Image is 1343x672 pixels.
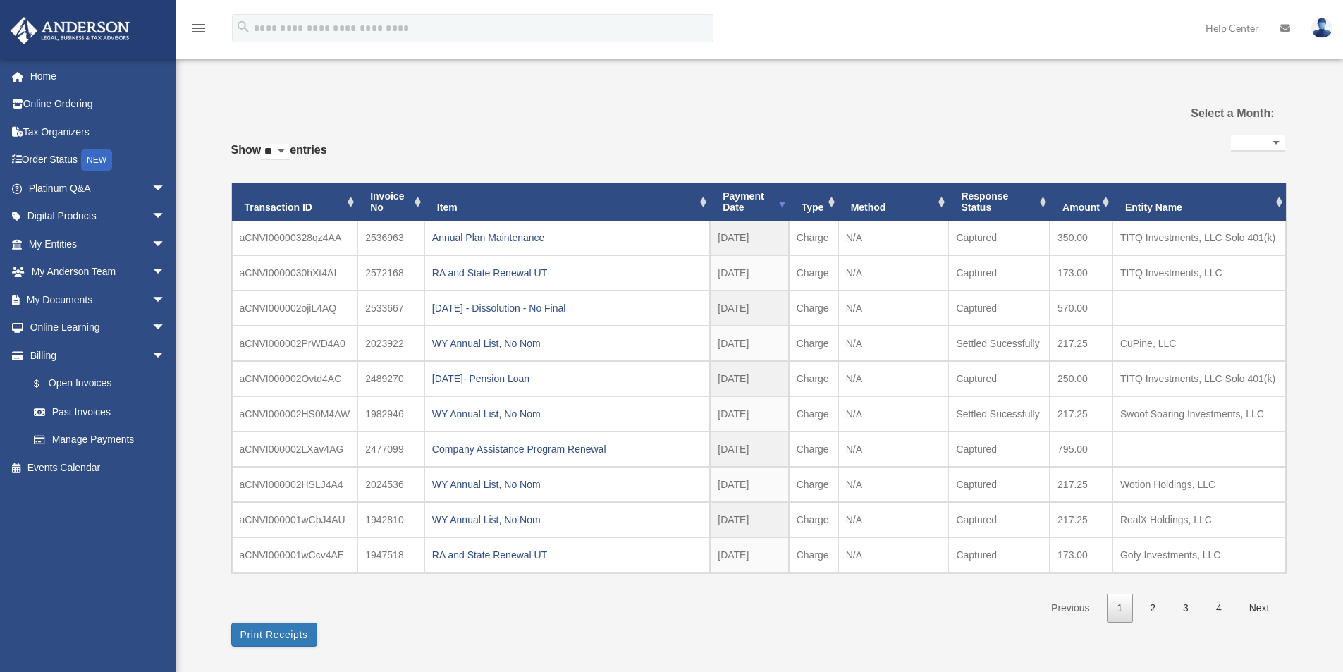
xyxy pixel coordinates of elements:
td: N/A [838,291,949,326]
td: Charge [789,326,838,361]
th: Payment Date: activate to sort column ascending [710,183,788,221]
td: aCNVI000002ojiL4AQ [232,291,358,326]
td: 217.25 [1050,326,1112,361]
td: aCNVI000002LXav4AG [232,432,358,467]
button: Print Receipts [231,623,317,647]
td: Charge [789,467,838,502]
a: Order StatusNEW [10,146,187,175]
td: Charge [789,361,838,396]
span: arrow_drop_down [152,174,180,203]
span: arrow_drop_down [152,286,180,314]
td: [DATE] [710,326,788,361]
span: arrow_drop_down [152,341,180,370]
td: N/A [838,467,949,502]
td: [DATE] [710,291,788,326]
div: [DATE]- Pension Loan [432,369,702,389]
div: Annual Plan Maintenance [432,228,702,248]
td: aCNVI000001wCcv4AE [232,537,358,573]
a: Past Invoices [20,398,180,426]
a: Home [10,62,187,90]
td: [DATE] [710,432,788,467]
td: 2536963 [357,221,424,255]
td: N/A [838,537,949,573]
th: Transaction ID: activate to sort column ascending [232,183,358,221]
th: Response Status: activate to sort column ascending [948,183,1050,221]
div: [DATE] - Dissolution - No Final [432,298,702,318]
td: TITQ Investments, LLC Solo 401(k) [1112,221,1286,255]
a: My Anderson Teamarrow_drop_down [10,258,187,286]
td: [DATE] [710,467,788,502]
div: RA and State Renewal UT [432,545,702,565]
span: $ [42,375,49,393]
td: aCNVI000002Ovtd4AC [232,361,358,396]
td: [DATE] [710,255,788,291]
td: Wotion Holdings, LLC [1112,467,1286,502]
a: Online Learningarrow_drop_down [10,314,187,342]
td: 2572168 [357,255,424,291]
td: Gofy Investments, LLC [1112,537,1286,573]
td: Captured [948,467,1050,502]
td: 217.25 [1050,396,1112,432]
a: Manage Payments [20,426,187,454]
a: Previous [1041,594,1100,623]
span: arrow_drop_down [152,230,180,259]
select: Showentries [261,144,290,160]
div: WY Annual List, No Nom [432,510,702,530]
span: arrow_drop_down [152,202,180,231]
a: Billingarrow_drop_down [10,341,187,369]
td: Settled Sucessfully [948,326,1050,361]
a: 3 [1172,594,1199,623]
a: Events Calendar [10,453,187,482]
a: My Entitiesarrow_drop_down [10,230,187,258]
td: Charge [789,255,838,291]
th: Amount: activate to sort column ascending [1050,183,1112,221]
td: TITQ Investments, LLC Solo 401(k) [1112,361,1286,396]
td: 173.00 [1050,255,1112,291]
td: N/A [838,221,949,255]
i: menu [190,20,207,37]
td: 795.00 [1050,432,1112,467]
a: 4 [1206,594,1232,623]
td: [DATE] [710,537,788,573]
td: 173.00 [1050,537,1112,573]
td: Charge [789,396,838,432]
div: RA and State Renewal UT [432,263,702,283]
td: Charge [789,291,838,326]
td: [DATE] [710,502,788,537]
div: NEW [81,149,112,171]
td: N/A [838,432,949,467]
label: Select a Month: [1120,104,1274,123]
td: Captured [948,432,1050,467]
td: aCNVI000001wCbJ4AU [232,502,358,537]
td: Captured [948,221,1050,255]
td: 2024536 [357,467,424,502]
td: 2533667 [357,291,424,326]
a: Tax Organizers [10,118,187,146]
td: Captured [948,502,1050,537]
td: N/A [838,255,949,291]
td: N/A [838,361,949,396]
a: $Open Invoices [20,369,187,398]
td: CuPine, LLC [1112,326,1286,361]
span: arrow_drop_down [152,314,180,343]
th: Invoice No: activate to sort column ascending [357,183,424,221]
a: menu [190,25,207,37]
td: N/A [838,502,949,537]
td: 217.25 [1050,502,1112,537]
td: Swoof Soaring Investments, LLC [1112,396,1286,432]
td: N/A [838,326,949,361]
th: Method: activate to sort column ascending [838,183,949,221]
span: arrow_drop_down [152,258,180,287]
i: search [235,19,251,35]
th: Type: activate to sort column ascending [789,183,838,221]
td: Captured [948,291,1050,326]
a: Platinum Q&Aarrow_drop_down [10,174,187,202]
td: 217.25 [1050,467,1112,502]
img: Anderson Advisors Platinum Portal [6,17,134,44]
a: Digital Productsarrow_drop_down [10,202,187,231]
td: 2023922 [357,326,424,361]
a: My Documentsarrow_drop_down [10,286,187,314]
td: 1942810 [357,502,424,537]
td: Settled Sucessfully [948,396,1050,432]
td: RealX Holdings, LLC [1112,502,1286,537]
